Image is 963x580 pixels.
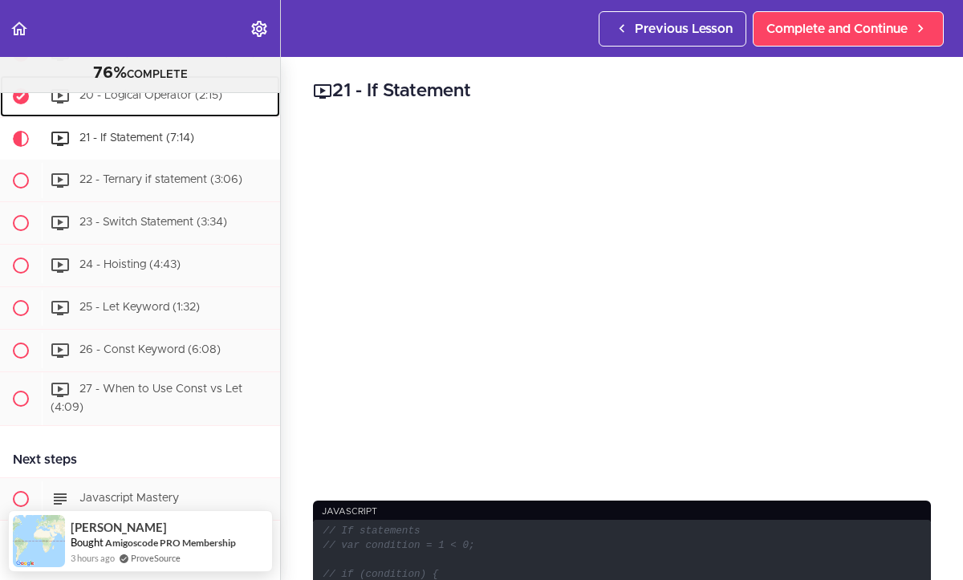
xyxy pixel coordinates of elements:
[599,11,746,47] a: Previous Lesson
[13,515,65,567] img: provesource social proof notification image
[131,551,181,565] a: ProveSource
[93,65,127,81] span: 76%
[323,540,475,551] span: // var condition = 1 < 0;
[79,174,242,185] span: 22 - Ternary if statement (3:06)
[79,90,222,101] span: 20 - Logical Operator (2:15)
[105,536,236,550] a: Amigoscode PRO Membership
[323,569,439,580] span: // if (condition) {
[79,493,179,504] span: Javascript Mastery
[753,11,944,47] a: Complete and Continue
[313,78,931,105] h2: 21 - If Statement
[79,132,194,144] span: 21 - If Statement (7:14)
[10,19,29,39] svg: Back to course curriculum
[79,259,181,270] span: 24 - Hoisting (4:43)
[635,19,733,39] span: Previous Lesson
[79,217,227,228] span: 23 - Switch Statement (3:34)
[51,383,242,413] span: 27 - When to Use Const vs Let (4:09)
[313,501,931,522] div: javascript
[71,551,115,565] span: 3 hours ago
[71,536,104,549] span: Bought
[323,525,421,537] span: // If statements
[20,63,260,84] div: COMPLETE
[313,129,931,477] iframe: Video Player
[250,19,269,39] svg: Settings Menu
[71,521,167,534] span: [PERSON_NAME]
[79,302,200,313] span: 25 - Let Keyword (1:32)
[79,344,221,355] span: 26 - Const Keyword (6:08)
[766,19,908,39] span: Complete and Continue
